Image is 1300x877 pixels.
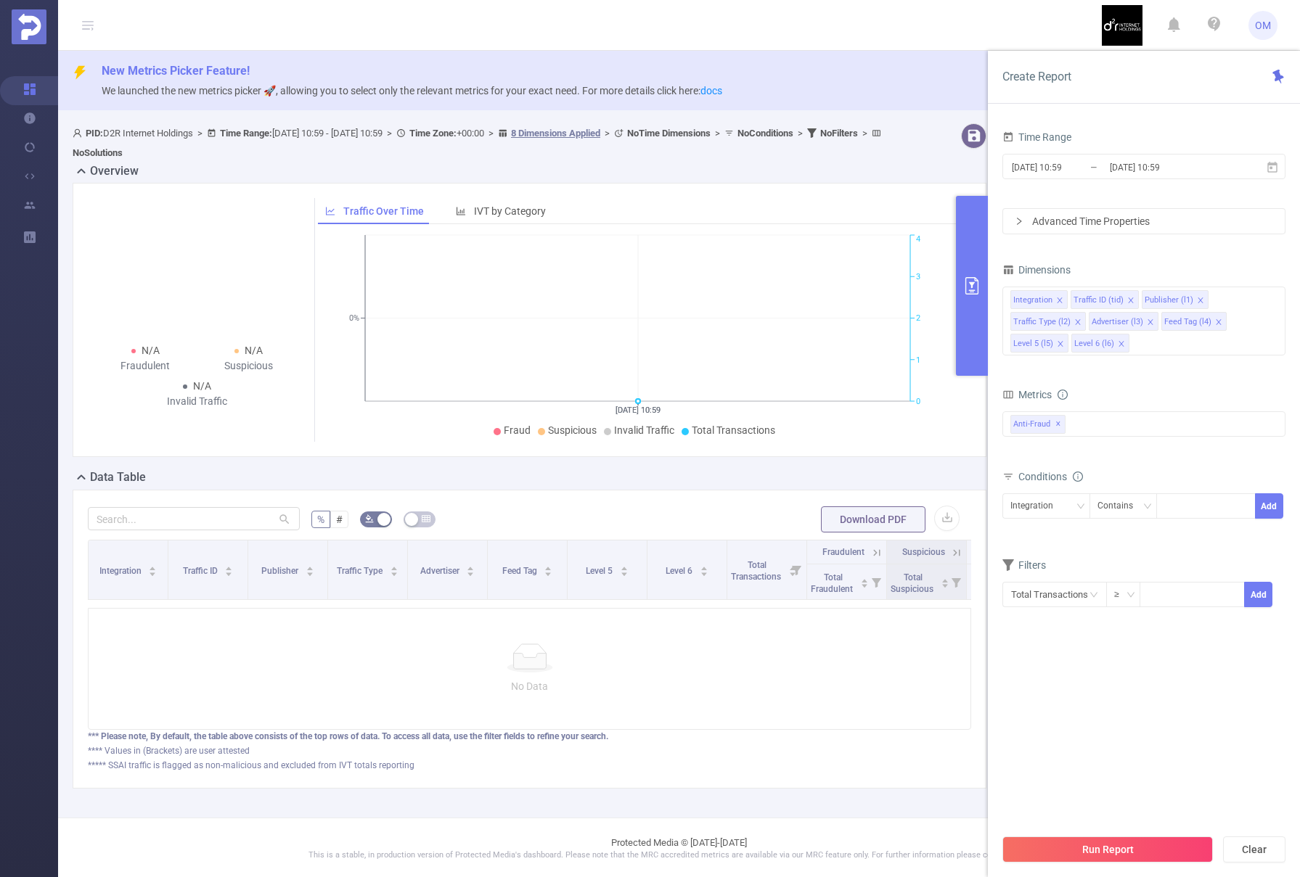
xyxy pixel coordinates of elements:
[1164,313,1211,332] div: Feed Tag (l4)
[88,759,971,772] div: ***** SSAI traffic is flagged as non-malicious and excluded from IVT totals reporting
[148,564,157,573] div: Sort
[548,424,597,436] span: Suspicious
[916,397,920,406] tspan: 0
[1010,312,1086,331] li: Traffic Type (l2)
[821,506,925,532] button: Download PDF
[1114,582,1129,606] div: ≥
[197,358,301,374] div: Suspicious
[365,514,374,523] i: icon: bg-colors
[504,424,531,436] span: Fraud
[614,424,674,436] span: Invalid Traffic
[1197,297,1204,305] i: icon: close
[666,566,695,576] span: Level 6
[12,9,46,44] img: Protected Media
[586,566,615,576] span: Level 5
[73,147,123,158] b: No Solutions
[317,514,324,525] span: %
[544,564,552,573] div: Sort
[1215,318,1222,327] i: icon: close
[1118,340,1125,349] i: icon: close
[916,235,920,244] tspan: 4
[88,744,971,757] div: **** Values in (Brackets) are user attested
[73,128,885,158] span: D2R Internet Holdings [DATE] 10:59 - [DATE] 10:59 +00:00
[620,564,629,573] div: Sort
[1010,494,1063,518] div: Integration
[916,314,920,324] tspan: 2
[544,564,552,569] i: icon: caret-up
[86,128,103,139] b: PID:
[1071,334,1129,353] li: Level 6 (l6)
[1002,264,1071,276] span: Dimensions
[142,345,160,356] span: N/A
[349,314,359,324] tspan: 0%
[390,564,398,569] i: icon: caret-up
[336,514,343,525] span: #
[102,64,250,78] span: New Metrics Picker Feature!
[793,128,807,139] span: >
[941,577,949,585] div: Sort
[306,564,314,569] i: icon: caret-up
[946,564,966,599] i: Filter menu
[511,128,600,139] u: 8 Dimensions Applied
[1092,313,1143,332] div: Advertiser (l3)
[1255,493,1283,519] button: Add
[1010,334,1068,353] li: Level 5 (l5)
[245,345,263,356] span: N/A
[390,564,398,573] div: Sort
[866,564,886,599] i: Filter menu
[860,577,869,585] div: Sort
[1057,340,1064,349] i: icon: close
[1010,157,1128,177] input: Start date
[102,85,722,96] span: We launched the new metrics picker 🚀, allowing you to select only the relevant metrics for your e...
[306,564,314,573] div: Sort
[225,564,233,569] i: icon: caret-up
[1074,318,1082,327] i: icon: close
[409,128,457,139] b: Time Zone:
[1013,334,1053,353] div: Level 5 (l5)
[1010,290,1068,309] li: Integration
[1002,836,1213,862] button: Run Report
[149,570,157,575] i: icon: caret-down
[1058,390,1068,400] i: icon: info-circle
[1089,312,1158,331] li: Advertiser (l3)
[1071,290,1139,309] li: Traffic ID (tid)
[916,355,920,365] tspan: 1
[858,128,872,139] span: >
[786,540,806,599] i: Filter menu
[1074,334,1114,353] div: Level 6 (l6)
[73,65,87,80] i: icon: thunderbolt
[1108,157,1226,177] input: End date
[467,564,475,569] i: icon: caret-up
[220,128,272,139] b: Time Range:
[90,162,139,180] h2: Overview
[306,570,314,575] i: icon: caret-down
[620,564,628,569] i: icon: caret-up
[193,128,207,139] span: >
[627,128,711,139] b: No Time Dimensions
[94,849,1264,862] p: This is a stable, in production version of Protected Media's dashboard. Please note that the MRC ...
[731,560,783,582] span: Total Transactions
[88,507,300,530] input: Search...
[1255,11,1271,40] span: OM
[737,128,793,139] b: No Conditions
[1013,291,1052,310] div: Integration
[99,566,144,576] span: Integration
[700,85,722,96] a: docs
[502,566,539,576] span: Feed Tag
[484,128,498,139] span: >
[100,678,959,694] p: No Data
[1127,297,1135,305] i: icon: close
[1223,836,1285,862] button: Clear
[692,424,775,436] span: Total Transactions
[544,570,552,575] i: icon: caret-down
[891,572,936,594] span: Total Suspicious
[261,566,301,576] span: Publisher
[1018,471,1083,482] span: Conditions
[94,358,197,374] div: Fraudulent
[145,394,249,409] div: Invalid Traffic
[1015,217,1023,226] i: icon: right
[149,564,157,569] i: icon: caret-up
[711,128,724,139] span: >
[1147,318,1154,327] i: icon: close
[1244,582,1272,607] button: Add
